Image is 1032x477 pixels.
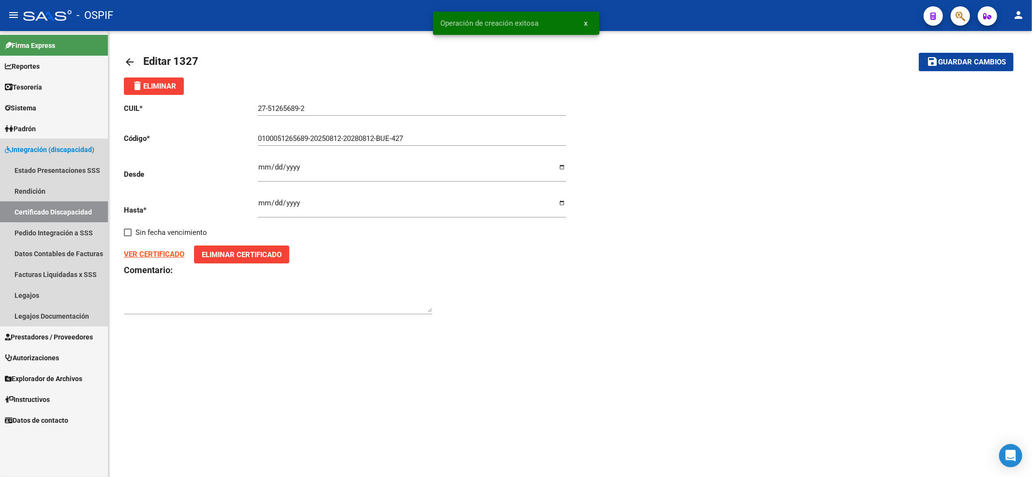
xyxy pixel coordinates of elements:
[5,373,82,384] span: Explorador de Archivos
[194,246,289,263] button: Eliminar Certificado
[8,9,19,21] mat-icon: menu
[143,55,198,67] span: Editar 1327
[577,15,596,32] button: x
[124,103,258,114] p: CUIL
[5,82,42,92] span: Tesorería
[124,250,184,259] a: VER CERTIFICADO
[124,205,258,215] p: Hasta
[76,5,113,26] span: - OSPIF
[5,103,36,113] span: Sistema
[124,169,258,180] p: Desde
[5,40,55,51] span: Firma Express
[124,77,184,95] button: Eliminar
[5,415,68,426] span: Datos de contacto
[5,353,59,363] span: Autorizaciones
[124,265,173,275] strong: Comentario:
[202,250,282,259] span: Eliminar Certificado
[5,144,94,155] span: Integración (discapacidad)
[584,19,588,28] span: x
[927,56,938,67] mat-icon: save
[1013,9,1024,21] mat-icon: person
[132,80,143,92] mat-icon: delete
[124,133,258,144] p: Código
[441,18,539,28] span: Operación de creación exitosa
[938,58,1006,67] span: Guardar cambios
[135,227,207,238] span: Sin fecha vencimiento
[919,53,1014,71] button: Guardar cambios
[5,61,40,72] span: Reportes
[5,332,93,342] span: Prestadores / Proveedores
[124,56,135,68] mat-icon: arrow_back
[132,82,176,91] span: Eliminar
[5,394,50,405] span: Instructivos
[5,123,36,134] span: Padrón
[999,444,1022,467] div: Open Intercom Messenger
